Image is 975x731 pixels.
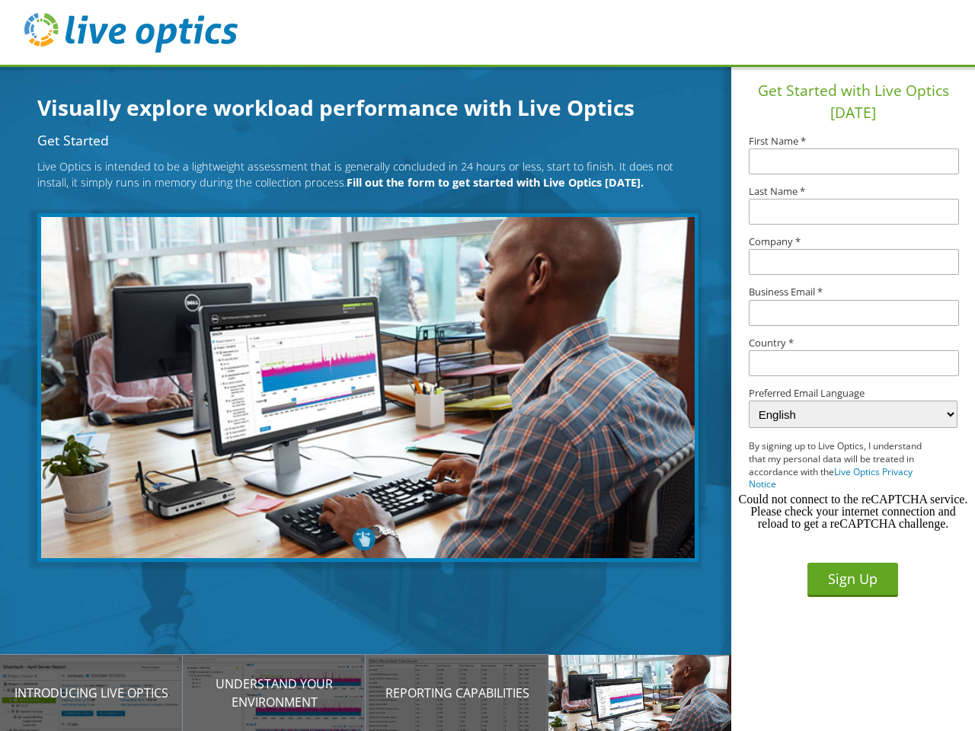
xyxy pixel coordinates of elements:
[737,80,969,124] h1: Get Started with Live Optics [DATE]
[749,237,957,247] label: Company *
[37,91,708,123] h1: Visually explore workload performance with Live Optics
[737,493,969,530] div: Could not connect to the reCAPTCHA service. Please check your internet connection and reload to g...
[347,175,644,190] b: Fill out the form to get started with Live Optics [DATE].
[749,187,957,196] label: Last Name *
[749,465,913,491] a: Live Optics Privacy Notice
[749,287,957,297] label: Business Email *
[807,563,898,597] button: Sign Up
[749,136,957,146] label: First Name *
[749,338,957,348] label: Country *
[37,213,698,562] img: Get Started
[183,675,366,711] p: Understand your environment
[749,440,936,491] p: By signing up to Live Optics, I understand that my personal data will be treated in accordance wi...
[749,388,957,398] label: Preferred Email Language
[37,134,690,148] h2: Get Started
[24,13,238,53] img: live_optics_svg.svg
[37,158,690,191] p: Live Optics is intended to be a lightweight assessment that is generally concluded in 24 hours or...
[366,684,548,702] p: Reporting Capabilities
